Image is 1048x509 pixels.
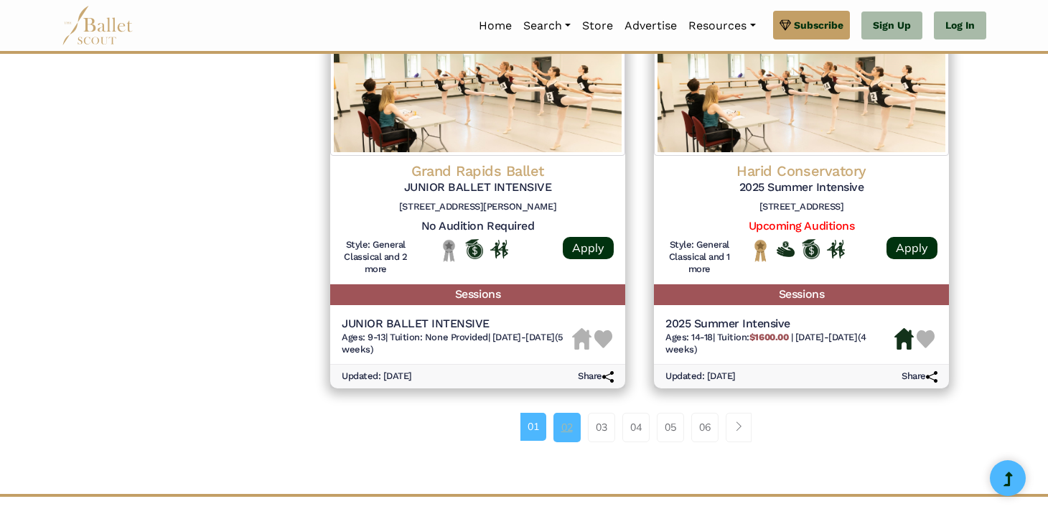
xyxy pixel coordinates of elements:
img: Offers Financial Aid [777,241,795,257]
a: 01 [520,413,546,440]
span: [DATE]-[DATE] (4 weeks) [665,332,866,355]
span: Subscribe [794,17,843,33]
img: Housing Unavailable [572,328,591,350]
a: Home [473,11,518,41]
img: National [752,239,769,261]
a: Apply [563,237,614,259]
h4: Harid Conservatory [665,162,937,180]
h6: [STREET_ADDRESS] [665,201,937,213]
h6: | | [665,332,894,356]
a: Sign Up [861,11,922,40]
img: In Person [827,240,845,258]
b: $1600.00 [749,332,788,342]
h6: | | [342,332,572,356]
h6: Style: General Classical and 2 more [342,239,410,276]
span: [DATE]-[DATE] (5 weeks) [342,332,563,355]
a: 03 [588,413,615,442]
h5: No Audition Required [342,219,614,234]
img: gem.svg [780,17,791,33]
a: Subscribe [773,11,850,39]
h6: Share [578,370,614,383]
img: Logo [330,12,625,156]
img: Offers Scholarship [802,239,820,259]
a: 04 [622,413,650,442]
a: Apply [886,237,937,259]
a: 05 [657,413,684,442]
img: Logo [654,12,949,156]
nav: Page navigation example [520,413,759,442]
span: Tuition: None Provided [390,332,487,342]
a: 06 [691,413,719,442]
img: Local [440,239,458,261]
h6: [STREET_ADDRESS][PERSON_NAME] [342,201,614,213]
span: Tuition: [717,332,791,342]
a: Resources [683,11,761,41]
a: Store [576,11,619,41]
h4: Grand Rapids Ballet [342,162,614,180]
img: Heart [917,330,935,348]
a: Advertise [619,11,683,41]
a: 02 [553,413,581,442]
span: Ages: 14-18 [665,332,713,342]
h5: 2025 Summer Intensive [665,317,894,332]
span: Ages: 9-13 [342,332,385,342]
img: Housing Available [894,328,914,350]
h5: JUNIOR BALLET INTENSIVE [342,317,572,332]
img: Offers Scholarship [465,239,483,259]
img: Heart [594,330,612,348]
h6: Share [902,370,937,383]
h5: 2025 Summer Intensive [665,180,937,195]
a: Upcoming Auditions [749,219,854,233]
a: Log In [934,11,986,40]
h6: Updated: [DATE] [342,370,412,383]
a: Search [518,11,576,41]
h6: Updated: [DATE] [665,370,736,383]
h6: Style: General Classical and 1 more [665,239,734,276]
h5: Sessions [654,284,949,305]
h5: Sessions [330,284,625,305]
h5: JUNIOR BALLET INTENSIVE [342,180,614,195]
img: In Person [490,240,508,258]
